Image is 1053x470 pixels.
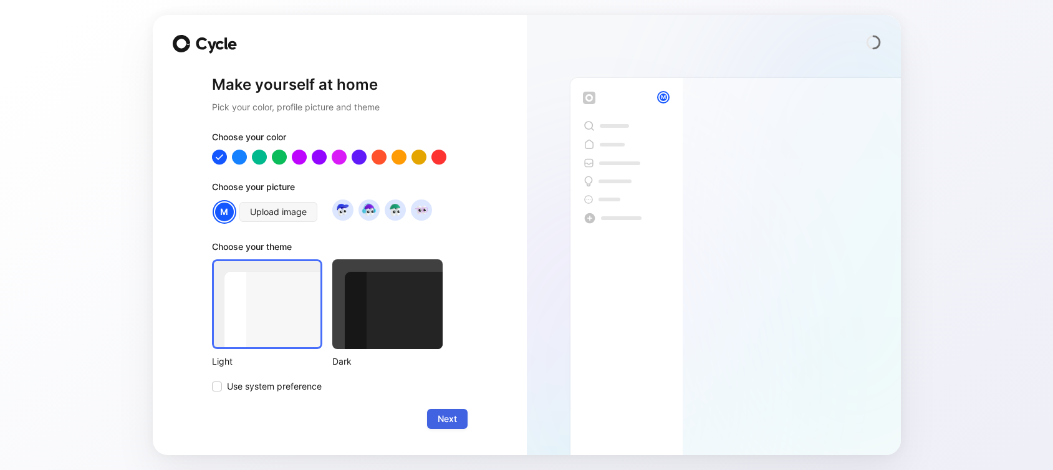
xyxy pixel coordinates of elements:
[334,201,351,218] img: avatar
[658,92,668,102] div: M
[212,180,468,199] div: Choose your picture
[212,354,322,369] div: Light
[212,239,443,259] div: Choose your theme
[387,201,403,218] img: avatar
[583,92,595,104] img: workspace-default-logo-wX5zAyuM.png
[250,204,307,219] span: Upload image
[332,354,443,369] div: Dark
[427,409,468,429] button: Next
[239,202,317,222] button: Upload image
[413,201,430,218] img: avatar
[214,201,235,223] div: M
[212,75,468,95] h1: Make yourself at home
[212,130,468,150] div: Choose your color
[438,411,457,426] span: Next
[360,201,377,218] img: avatar
[212,100,468,115] h2: Pick your color, profile picture and theme
[227,379,322,394] span: Use system preference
